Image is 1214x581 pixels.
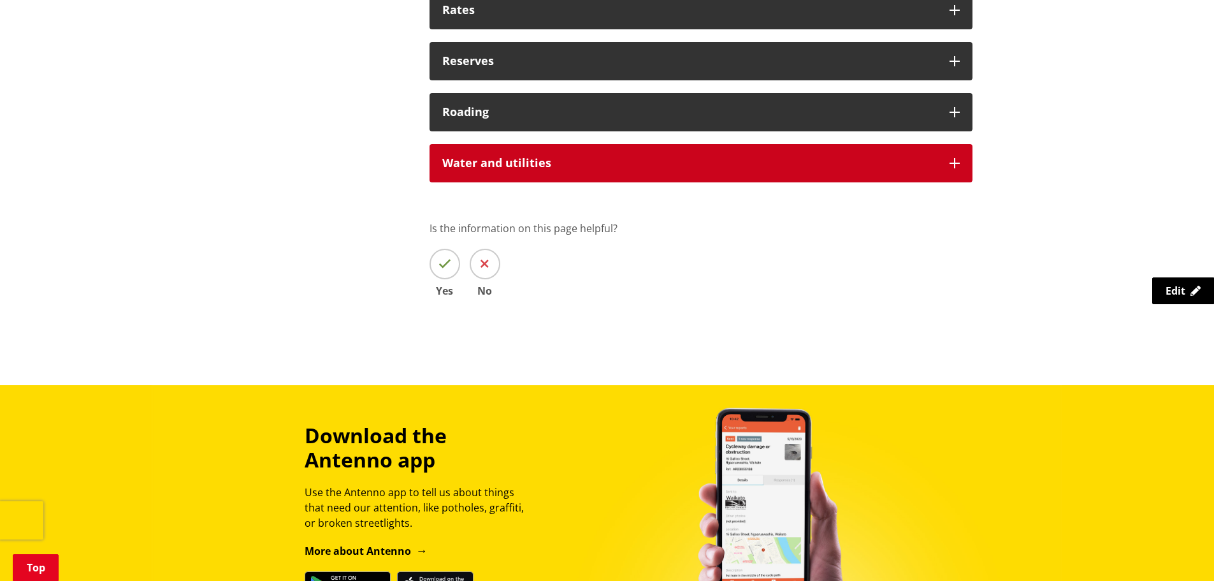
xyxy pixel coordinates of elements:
[442,55,937,68] h3: Reserves
[1155,527,1201,573] iframe: Messenger Launcher
[430,286,460,296] span: Yes
[1166,284,1185,298] span: Edit
[305,423,535,473] h3: Download the Antenno app
[470,286,500,296] span: No
[442,157,937,170] h3: Water and utilities
[13,554,59,581] a: Top
[442,4,937,17] h3: Rates
[305,485,535,531] p: Use the Antenno app to tell us about things that need our attention, like potholes, graffiti, or ...
[430,221,972,236] p: Is the information on this page helpful?
[1152,277,1214,304] a: Edit
[305,544,428,558] a: More about Antenno
[442,106,937,119] h3: Roading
